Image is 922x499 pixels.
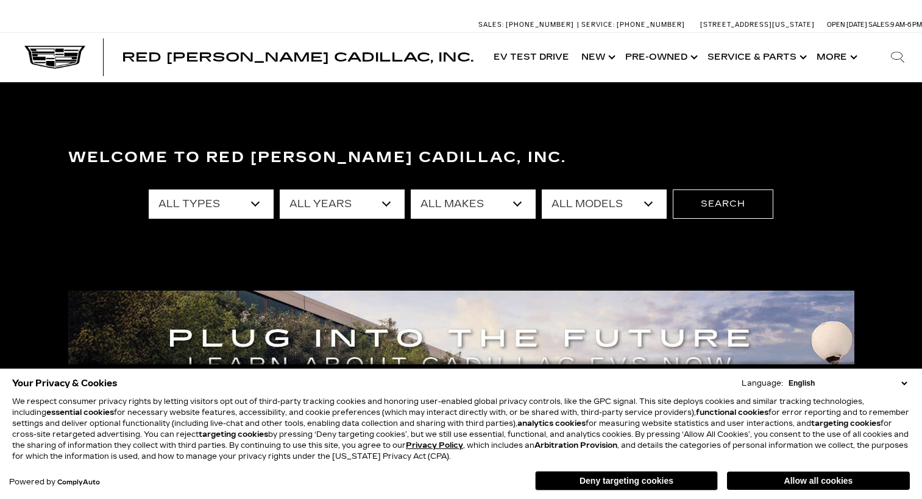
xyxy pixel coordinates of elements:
[619,33,701,82] a: Pre-Owned
[9,478,100,486] div: Powered by
[868,21,890,29] span: Sales:
[811,419,881,428] strong: targeting cookies
[890,21,922,29] span: 9 AM-6 PM
[506,21,574,29] span: [PHONE_NUMBER]
[280,189,405,219] select: Filter by year
[577,21,688,28] a: Service: [PHONE_NUMBER]
[122,50,473,65] span: Red [PERSON_NAME] Cadillac, Inc.
[411,189,536,219] select: Filter by make
[700,21,815,29] a: [STREET_ADDRESS][US_STATE]
[478,21,504,29] span: Sales:
[199,430,268,439] strong: targeting cookies
[122,51,473,63] a: Red [PERSON_NAME] Cadillac, Inc.
[785,378,910,389] select: Language Select
[478,21,577,28] a: Sales: [PHONE_NUMBER]
[517,419,586,428] strong: analytics cookies
[542,189,667,219] select: Filter by model
[742,380,783,387] div: Language:
[617,21,685,29] span: [PHONE_NUMBER]
[810,33,861,82] button: More
[727,472,910,490] button: Allow all cookies
[575,33,619,82] a: New
[673,189,773,219] button: Search
[24,46,85,69] img: Cadillac Dark Logo with Cadillac White Text
[696,408,768,417] strong: functional cookies
[68,146,854,170] h3: Welcome to Red [PERSON_NAME] Cadillac, Inc.
[535,471,718,490] button: Deny targeting cookies
[581,21,615,29] span: Service:
[701,33,810,82] a: Service & Parts
[46,408,114,417] strong: essential cookies
[827,21,867,29] span: Open [DATE]
[406,441,463,450] a: Privacy Policy
[12,375,118,392] span: Your Privacy & Cookies
[488,33,575,82] a: EV Test Drive
[149,189,274,219] select: Filter by type
[534,441,617,450] strong: Arbitration Provision
[57,479,100,486] a: ComplyAuto
[12,396,910,462] p: We respect consumer privacy rights by letting visitors opt out of third-party tracking cookies an...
